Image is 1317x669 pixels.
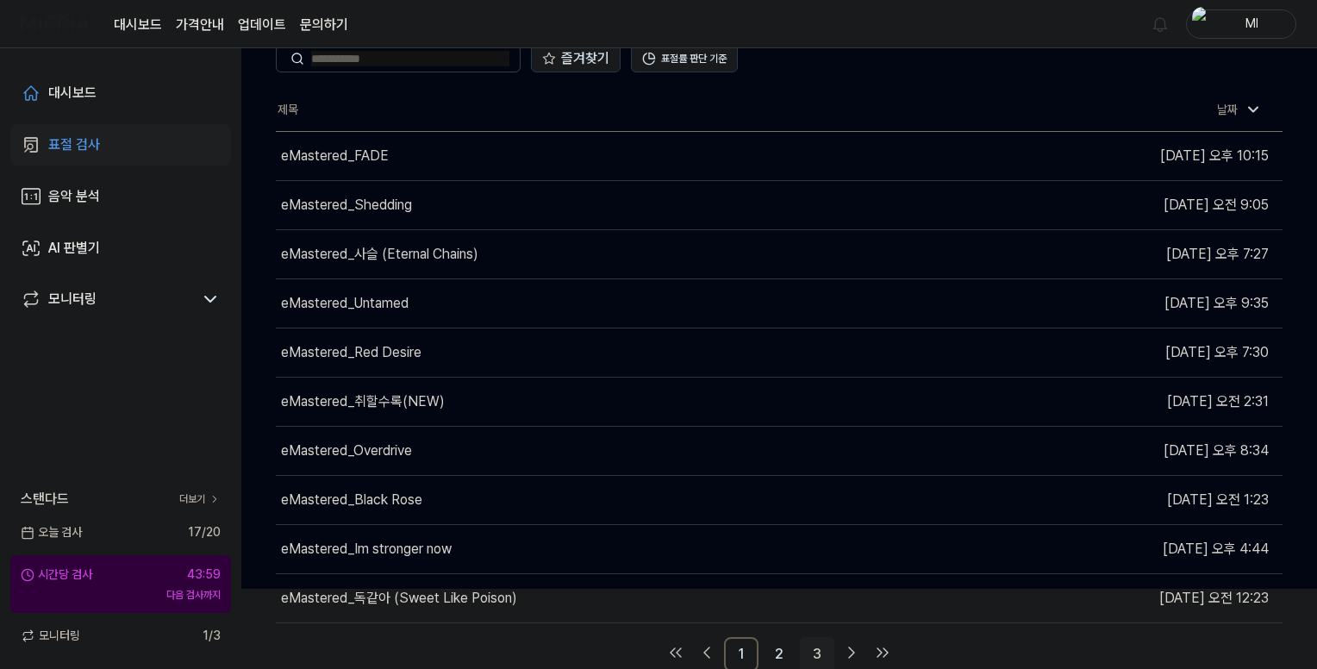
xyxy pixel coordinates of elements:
[281,146,389,166] div: eMastered_FADE
[21,587,221,603] div: 다음 검사까지
[1186,9,1296,39] button: profileMl
[281,588,517,609] div: eMastered_독같아 (Sweet Like Poison)
[48,186,100,207] div: 음악 분석
[21,566,92,584] div: 시간당 검사
[10,72,231,114] a: 대시보드
[1031,475,1283,524] td: [DATE] 오전 1:23
[21,627,80,645] span: 모니터링
[114,15,162,35] a: 대시보드
[1192,7,1213,41] img: profile
[1031,377,1283,426] td: [DATE] 오전 2:31
[48,238,100,259] div: AI 판별기
[631,45,738,72] button: 표절률 판단 기준
[281,342,421,363] div: eMastered_Red Desire
[662,639,690,666] a: Go to first page
[10,228,231,269] a: AI 판별기
[281,195,412,216] div: eMastered_Shedding
[203,627,221,645] span: 1 / 3
[1031,229,1283,278] td: [DATE] 오후 7:27
[238,15,286,35] a: 업데이트
[531,45,621,72] button: 즐겨찾기
[281,539,452,560] div: eMastered_Im stronger now
[276,90,1031,131] th: 제목
[281,441,412,461] div: eMastered_Overdrive
[21,523,82,541] span: 오늘 검사
[1210,96,1269,124] div: 날짜
[21,489,69,510] span: 스탠다드
[838,639,865,666] a: Go to next page
[1218,14,1285,33] div: Ml
[48,289,97,309] div: 모니터링
[869,639,896,666] a: Go to last page
[10,124,231,166] a: 표절 검사
[300,15,348,35] a: 문의하기
[1031,524,1283,573] td: [DATE] 오후 4:44
[281,244,478,265] div: eMastered_사슬 (Eternal Chains)
[1031,180,1283,229] td: [DATE] 오전 9:05
[1031,328,1283,377] td: [DATE] 오후 7:30
[179,491,221,507] a: 더보기
[1150,14,1170,34] img: 알림
[10,176,231,217] a: 음악 분석
[48,83,97,103] div: 대시보드
[1031,573,1283,622] td: [DATE] 오전 12:23
[1031,131,1283,180] td: [DATE] 오후 10:15
[281,391,445,412] div: eMastered_취할수록(NEW)
[188,523,221,541] span: 17 / 20
[176,15,224,35] button: 가격안내
[187,566,221,584] div: 43:59
[48,134,100,155] div: 표절 검사
[281,490,422,510] div: eMastered_Black Rose
[281,293,409,314] div: eMastered_Untamed
[21,289,193,309] a: 모니터링
[693,639,721,666] a: Go to previous page
[1031,278,1283,328] td: [DATE] 오후 9:35
[1031,426,1283,475] td: [DATE] 오후 8:34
